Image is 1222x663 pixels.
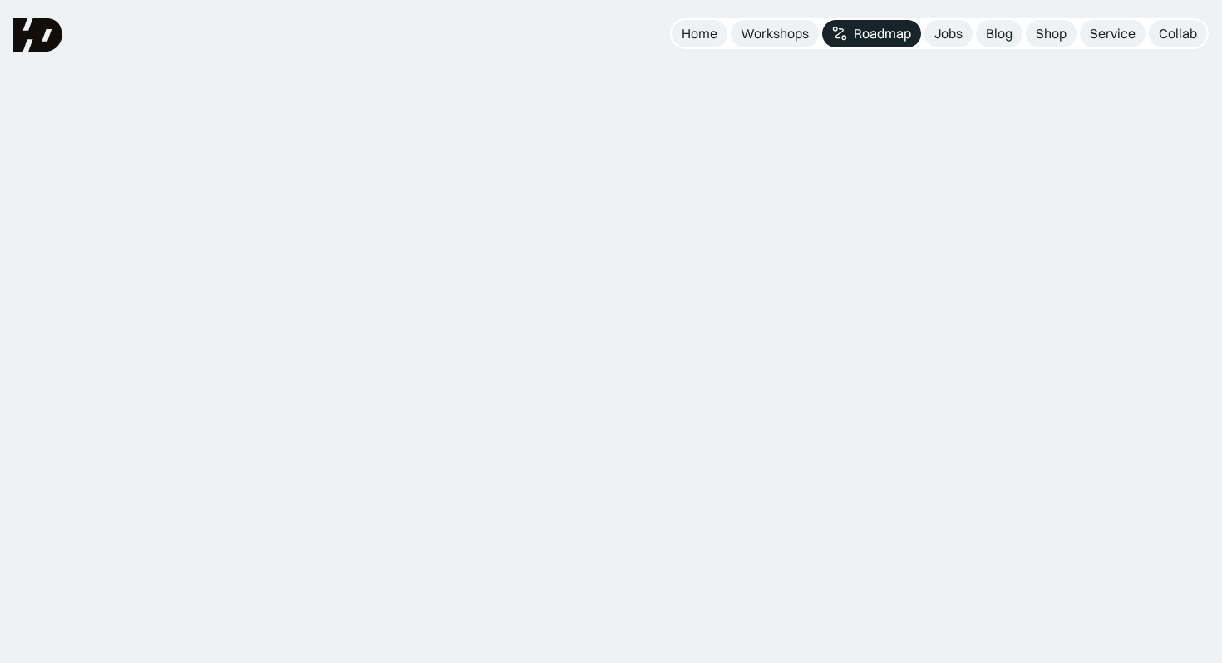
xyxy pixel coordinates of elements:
div: Collab [1159,25,1197,42]
div: Shop [1036,25,1067,42]
div: Home [682,25,717,42]
a: Jobs [924,20,973,47]
div: Blog [986,25,1013,42]
a: Home [672,20,727,47]
a: Roadmap [822,20,921,47]
a: Collab [1149,20,1207,47]
a: Shop [1026,20,1077,47]
a: Blog [976,20,1022,47]
div: Jobs [934,25,963,42]
div: Workshops [741,25,809,42]
a: Workshops [731,20,819,47]
div: Roadmap [854,25,911,42]
a: Service [1080,20,1146,47]
div: Service [1090,25,1136,42]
